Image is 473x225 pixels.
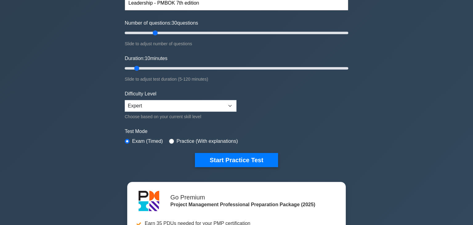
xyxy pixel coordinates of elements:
[125,90,156,98] label: Difficulty Level
[176,138,238,145] label: Practice (With explanations)
[132,138,163,145] label: Exam (Timed)
[125,40,348,47] div: Slide to adjust number of questions
[125,19,198,27] label: Number of questions: questions
[172,20,177,26] span: 30
[125,55,168,62] label: Duration: minutes
[195,153,278,167] button: Start Practice Test
[125,128,348,135] label: Test Mode
[125,113,236,120] div: Choose based on your current skill level
[125,75,348,83] div: Slide to adjust test duration (5-120 minutes)
[145,56,150,61] span: 10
